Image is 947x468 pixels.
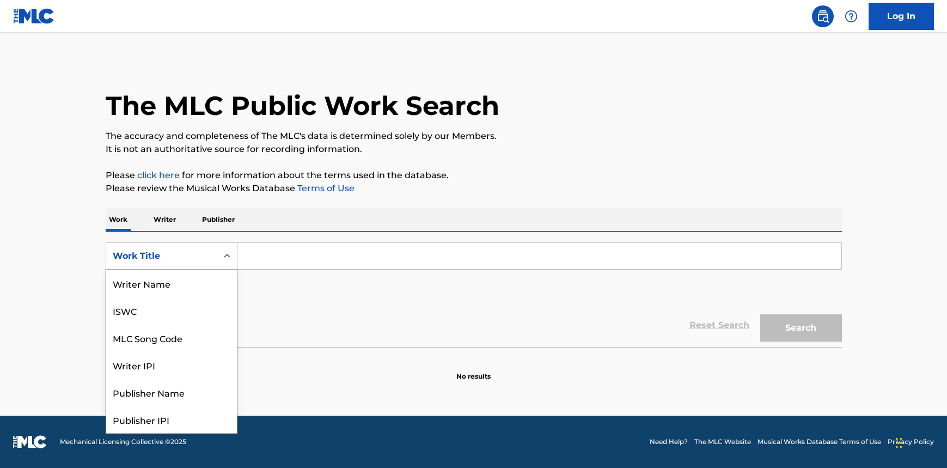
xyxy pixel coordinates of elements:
p: Please review the Musical Works Database [106,182,842,195]
p: Publisher [199,208,238,231]
a: Need Help? [650,437,688,447]
a: Musical Works Database Terms of Use [757,437,881,447]
div: MLC Song Code [106,324,237,351]
form: Search Form [106,242,842,347]
div: Writer IPI [106,351,237,379]
img: search [816,10,829,23]
img: logo [13,435,47,448]
img: MLC Logo [13,8,55,24]
p: Writer [150,208,179,231]
a: The MLC Website [694,437,751,447]
span: Mechanical Licensing Collective © 2025 [60,437,186,447]
iframe: Chat Widget [893,416,947,468]
a: Log In [869,3,934,30]
a: Public Search [812,5,834,27]
p: It is not an authoritative source for recording information. [106,143,842,156]
p: Work [106,208,131,231]
h1: The MLC Public Work Search [106,89,499,122]
div: Drag [896,427,902,459]
div: ISWC [106,297,237,324]
img: help [845,10,858,23]
p: No results [456,358,491,381]
div: Writer Name [106,270,237,297]
a: Privacy Policy [888,437,934,447]
div: Publisher IPI [106,406,237,433]
div: Publisher Name [106,379,237,406]
div: Help [840,5,862,27]
p: The accuracy and completeness of The MLC's data is determined solely by our Members. [106,130,842,143]
a: Terms of Use [295,183,355,193]
p: Please for more information about the terms used in the database. [106,169,842,182]
a: click here [137,170,180,180]
div: Work Title [113,250,211,263]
